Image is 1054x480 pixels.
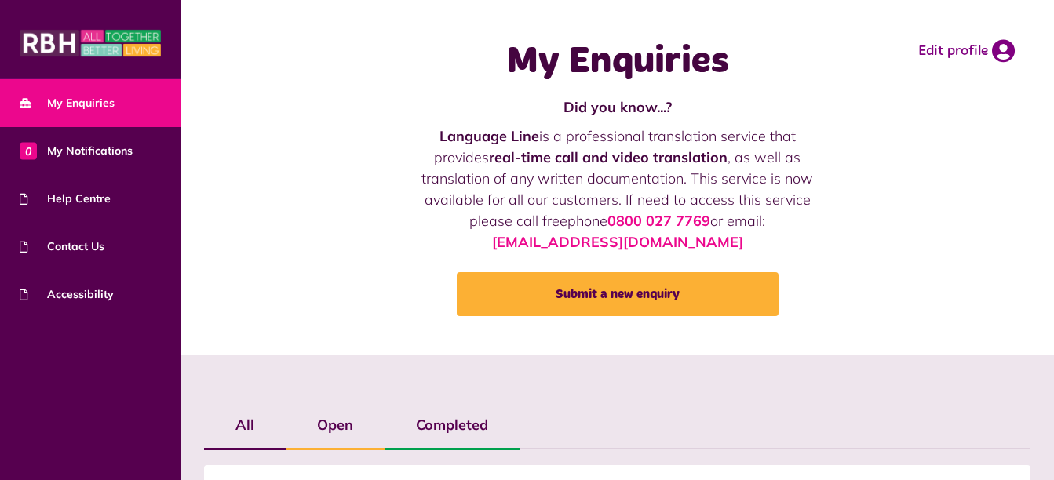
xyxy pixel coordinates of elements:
[20,143,133,159] span: My Notifications
[414,39,820,85] h1: My Enquiries
[457,272,779,316] a: Submit a new enquiry
[20,142,37,159] span: 0
[439,127,539,145] strong: Language Line
[607,212,710,230] a: 0800 027 7769
[20,238,104,255] span: Contact Us
[20,95,115,111] span: My Enquiries
[492,233,743,251] a: [EMAIL_ADDRESS][DOMAIN_NAME]
[918,39,1015,63] a: Edit profile
[489,148,728,166] strong: real-time call and video translation
[20,286,114,303] span: Accessibility
[414,125,820,253] p: is a professional translation service that provides , as well as translation of any written docum...
[20,27,161,59] img: MyRBH
[563,98,672,116] strong: Did you know...?
[20,191,111,207] span: Help Centre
